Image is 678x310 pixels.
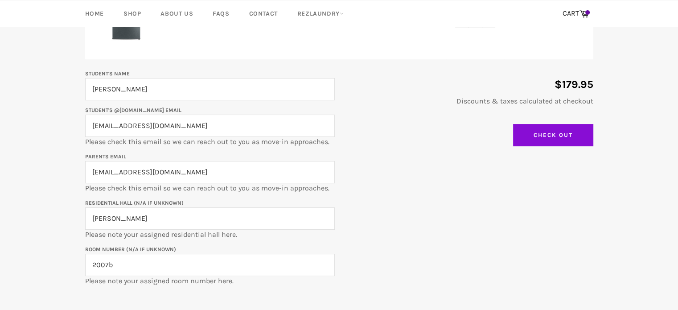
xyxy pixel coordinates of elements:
label: Parents email [85,153,126,160]
p: Discounts & taxes calculated at checkout [344,96,593,106]
a: CART [558,4,593,23]
p: $179.95 [344,77,593,92]
input: Check Out [513,124,593,146]
a: About Us [152,0,202,27]
a: FAQs [204,0,238,27]
label: Room Number (N/A if unknown) [85,246,176,252]
p: Please note your assigned room number here. [85,244,335,286]
label: Student's @[DOMAIN_NAME] email [85,107,181,113]
a: Home [76,0,113,27]
label: Student's Name [85,70,130,77]
p: Please note your assigned residential hall here. [85,198,335,240]
a: RezLaundry [288,0,353,27]
p: Please check this email so we can reach out to you as move-in approaches. [85,105,335,147]
p: Please check this email so we can reach out to you as move-in approaches. [85,151,335,193]
a: Shop [115,0,150,27]
a: Contact [240,0,287,27]
label: Residential Hall (N/A if unknown) [85,200,184,206]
